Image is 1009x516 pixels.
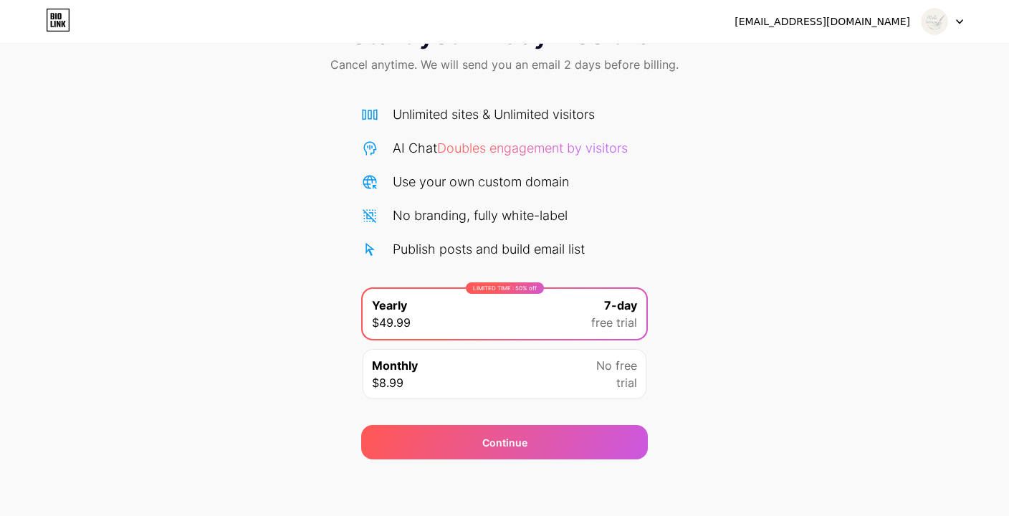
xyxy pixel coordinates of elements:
span: No free [596,357,637,374]
span: trial [616,374,637,391]
img: Anna Zapletalová [921,8,948,35]
span: free trial [591,314,637,331]
div: Unlimited sites & Unlimited visitors [393,105,595,124]
div: [EMAIL_ADDRESS][DOMAIN_NAME] [735,14,910,29]
div: LIMITED TIME : 50% off [466,282,544,294]
div: No branding, fully white-label [393,206,568,225]
span: Continue [482,435,527,450]
span: 7-day [604,297,637,314]
div: Publish posts and build email list [393,239,585,259]
span: Start your 7 day free trial [350,20,659,49]
span: Monthly [372,357,418,374]
span: Doubles engagement by visitors [437,140,628,156]
span: $8.99 [372,374,403,391]
div: AI Chat [393,138,628,158]
span: $49.99 [372,314,411,331]
span: Yearly [372,297,407,314]
span: Cancel anytime. We will send you an email 2 days before billing. [330,56,679,73]
div: Use your own custom domain [393,172,569,191]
